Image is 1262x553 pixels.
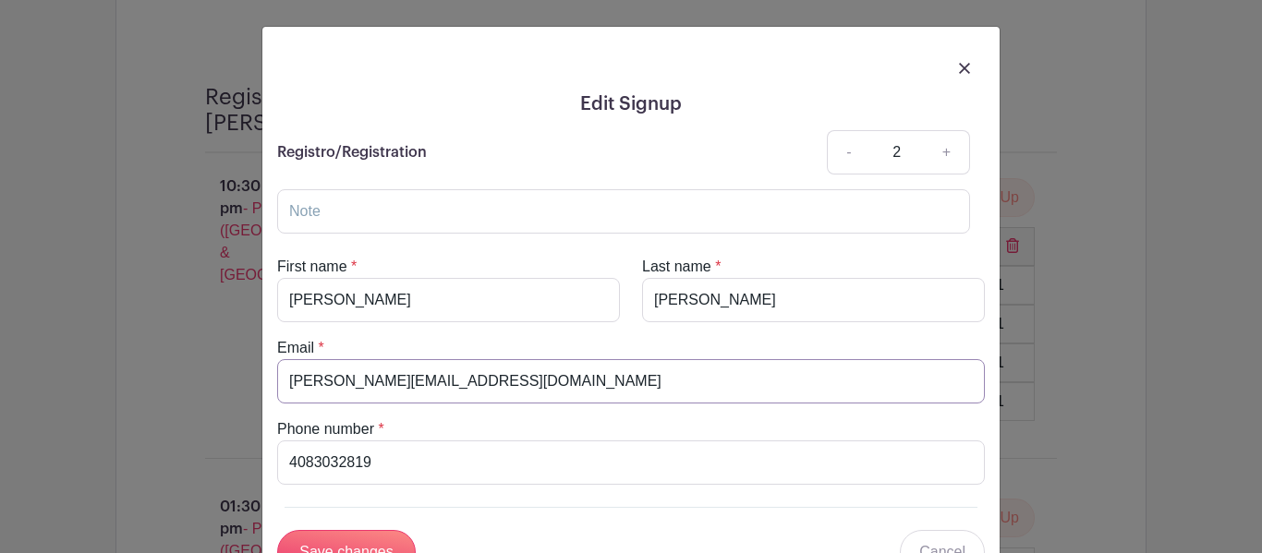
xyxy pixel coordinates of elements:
[277,256,347,278] label: First name
[642,256,711,278] label: Last name
[277,93,985,115] h5: Edit Signup
[277,337,314,359] label: Email
[277,418,374,440] label: Phone number
[277,189,970,234] input: Note
[959,63,970,74] img: close_button-5f87c8562297e5c2d7936805f587ecaba9071eb48480494691a3f1689db116b3.svg
[277,141,427,163] p: Registro/Registration
[924,130,970,174] a: +
[827,130,869,174] a: -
